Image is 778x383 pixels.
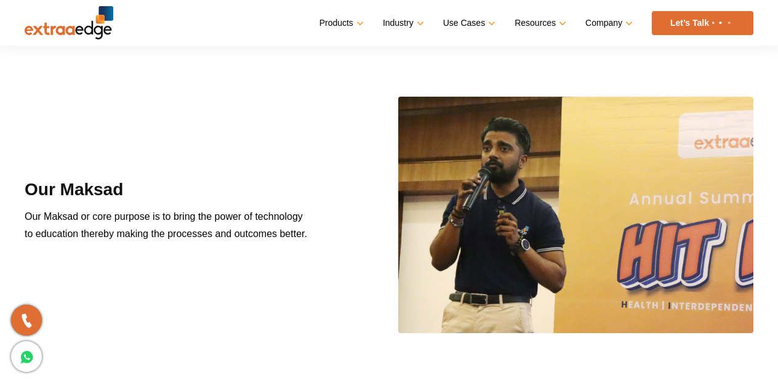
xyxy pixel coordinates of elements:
a: Products [319,14,361,32]
img: abhishek ballabh about us [398,97,753,334]
h3: Our Maksad [25,177,365,208]
a: Company [585,14,630,32]
a: Resources [515,14,564,32]
p: Our Maksad or core purpose is to bring the power of technology to education thereby making the pr... [25,208,310,252]
a: Let’s Talk [652,11,753,35]
a: Industry [383,14,422,32]
a: Use Cases [443,14,493,32]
